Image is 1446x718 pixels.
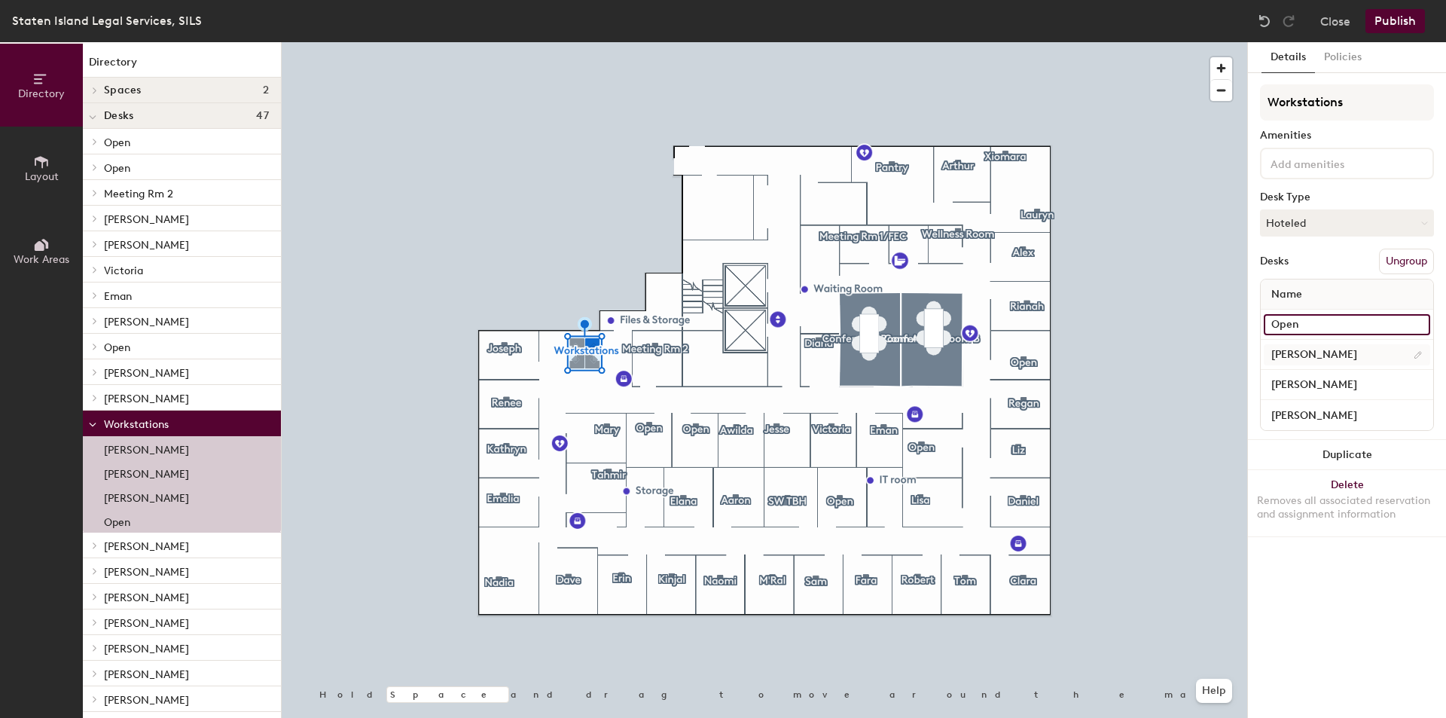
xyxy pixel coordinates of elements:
[263,84,269,96] span: 2
[1365,9,1425,33] button: Publish
[1260,191,1434,203] div: Desk Type
[14,253,69,266] span: Work Areas
[1248,470,1446,536] button: DeleteRemoves all associated reservation and assignment information
[104,617,189,630] span: [PERSON_NAME]
[104,110,133,122] span: Desks
[1260,130,1434,142] div: Amenities
[1320,9,1350,33] button: Close
[104,367,189,380] span: [PERSON_NAME]
[104,264,143,277] span: Victoria
[104,290,132,303] span: Eman
[104,439,189,457] p: [PERSON_NAME]
[18,87,65,100] span: Directory
[104,188,173,200] span: Meeting Rm 2
[256,110,269,122] span: 47
[1260,209,1434,237] button: Hoteled
[104,84,142,96] span: Spaces
[1268,154,1403,172] input: Add amenities
[104,316,189,328] span: [PERSON_NAME]
[104,668,189,681] span: [PERSON_NAME]
[1264,374,1430,396] input: Unnamed desk
[104,136,130,149] span: Open
[104,487,189,505] p: [PERSON_NAME]
[1261,42,1315,73] button: Details
[104,566,189,579] span: [PERSON_NAME]
[104,418,169,431] span: Workstations
[104,393,189,405] span: [PERSON_NAME]
[83,54,281,78] h1: Directory
[1264,344,1430,365] input: Unnamed desk
[1281,14,1296,29] img: Redo
[1264,405,1430,426] input: Unnamed desk
[104,213,189,226] span: [PERSON_NAME]
[104,643,189,655] span: [PERSON_NAME]
[1260,255,1289,267] div: Desks
[104,341,130,354] span: Open
[1264,281,1310,308] span: Name
[12,11,202,30] div: Staten Island Legal Services, SILS
[104,540,189,553] span: [PERSON_NAME]
[104,512,130,529] p: Open
[1248,440,1446,470] button: Duplicate
[25,170,59,183] span: Layout
[104,239,189,252] span: [PERSON_NAME]
[1257,494,1437,521] div: Removes all associated reservation and assignment information
[1257,14,1272,29] img: Undo
[1315,42,1371,73] button: Policies
[104,463,189,481] p: [PERSON_NAME]
[104,591,189,604] span: [PERSON_NAME]
[1379,249,1434,274] button: Ungroup
[1264,314,1430,335] input: Unnamed desk
[104,694,189,707] span: [PERSON_NAME]
[1196,679,1232,703] button: Help
[104,162,130,175] span: Open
